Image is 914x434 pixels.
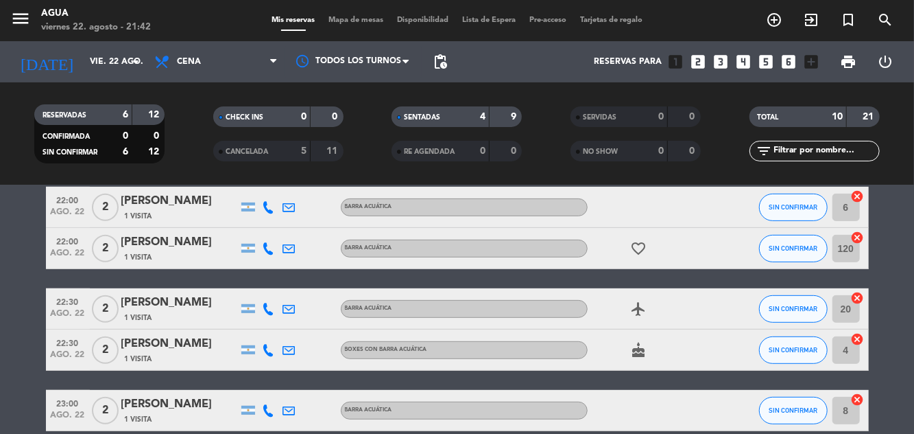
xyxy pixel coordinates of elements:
span: CONFIRMADA [43,133,90,140]
button: SIN CONFIRMAR [759,397,828,424]
strong: 0 [511,146,519,156]
span: Disponibilidad [390,16,455,24]
span: 22:30 [51,334,85,350]
span: ago. 22 [51,411,85,426]
strong: 5 [301,146,306,156]
span: Pre-acceso [522,16,573,24]
button: SIN CONFIRMAR [759,235,828,262]
strong: 12 [148,147,162,157]
div: [PERSON_NAME] [121,192,238,210]
i: add_circle_outline [766,12,782,28]
strong: 4 [480,112,485,122]
span: 22:00 [51,233,85,249]
span: SIN CONFIRMAR [769,407,817,414]
strong: 0 [690,146,698,156]
div: viernes 22. agosto - 21:42 [41,21,151,34]
span: ago. 22 [51,309,85,325]
span: TOTAL [758,114,779,121]
button: SIN CONFIRMAR [759,194,828,221]
span: BARRA ACUÁTICA [345,407,392,413]
strong: 6 [123,147,128,157]
span: 1 Visita [125,312,152,323]
div: [PERSON_NAME] [121,335,238,353]
strong: 11 [326,146,340,156]
strong: 0 [690,112,698,122]
span: RE AGENDADA [404,148,455,155]
span: SIN CONFIRMAR [769,305,817,312]
span: print [840,54,856,70]
div: LOG OUT [867,41,904,82]
i: looks_4 [734,53,752,71]
strong: 0 [154,131,162,141]
span: RESERVADAS [43,112,86,119]
span: SIN CONFIRMAR [769,244,817,252]
span: 2 [92,397,119,424]
i: looks_two [689,53,707,71]
i: cancel [851,231,865,244]
i: cake [631,342,647,358]
span: 23:00 [51,395,85,411]
span: ago. 22 [51,350,85,366]
strong: 6 [123,110,128,119]
span: SENTADAS [404,114,440,121]
i: cancel [851,332,865,346]
i: arrow_drop_down [128,54,144,70]
span: 1 Visita [125,414,152,425]
i: cancel [851,190,865,203]
button: SIN CONFIRMAR [759,295,828,323]
i: [DATE] [10,47,83,77]
span: BOXES CON BARRA ACUÁTICA [345,347,427,352]
i: favorite_border [631,240,647,257]
i: looks_6 [780,53,797,71]
span: BARRA ACUÁTICA [345,245,392,251]
span: NO SHOW [583,148,618,155]
strong: 0 [301,112,306,122]
strong: 0 [123,131,128,141]
strong: 21 [863,112,876,122]
i: add_box [802,53,820,71]
strong: 0 [658,146,664,156]
span: 22:00 [51,192,85,207]
span: SIN CONFIRMAR [769,346,817,354]
span: Tarjetas de regalo [573,16,649,24]
i: filter_list [756,143,773,159]
strong: 10 [832,112,843,122]
div: [PERSON_NAME] [121,294,238,312]
strong: 0 [332,112,340,122]
span: SIN CONFIRMAR [43,149,97,156]
span: Mapa de mesas [322,16,390,24]
span: 1 Visita [125,252,152,263]
span: BARRA ACUÁTICA [345,306,392,311]
span: ago. 22 [51,207,85,223]
div: [PERSON_NAME] [121,233,238,251]
span: Reservas para [594,57,662,67]
span: SIN CONFIRMAR [769,203,817,211]
strong: 9 [511,112,519,122]
div: Agua [41,7,151,21]
strong: 0 [480,146,485,156]
span: BARRA ACUÁTICA [345,204,392,209]
i: turned_in_not [840,12,856,28]
span: 2 [92,336,119,364]
button: SIN CONFIRMAR [759,336,828,364]
span: CANCELADA [226,148,268,155]
i: cancel [851,393,865,407]
span: SERVIDAS [583,114,616,121]
button: menu [10,8,31,34]
span: Mis reservas [265,16,322,24]
i: airplanemode_active [631,301,647,317]
span: 1 Visita [125,354,152,365]
i: looks_5 [757,53,775,71]
i: cancel [851,291,865,305]
i: exit_to_app [803,12,819,28]
span: 22:30 [51,293,85,309]
span: pending_actions [432,54,448,70]
i: menu [10,8,31,29]
span: Lista de Espera [455,16,522,24]
span: Cena [177,57,201,67]
input: Filtrar por nombre... [773,144,879,159]
span: 2 [92,235,119,262]
i: search [877,12,893,28]
span: 2 [92,194,119,221]
strong: 12 [148,110,162,119]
